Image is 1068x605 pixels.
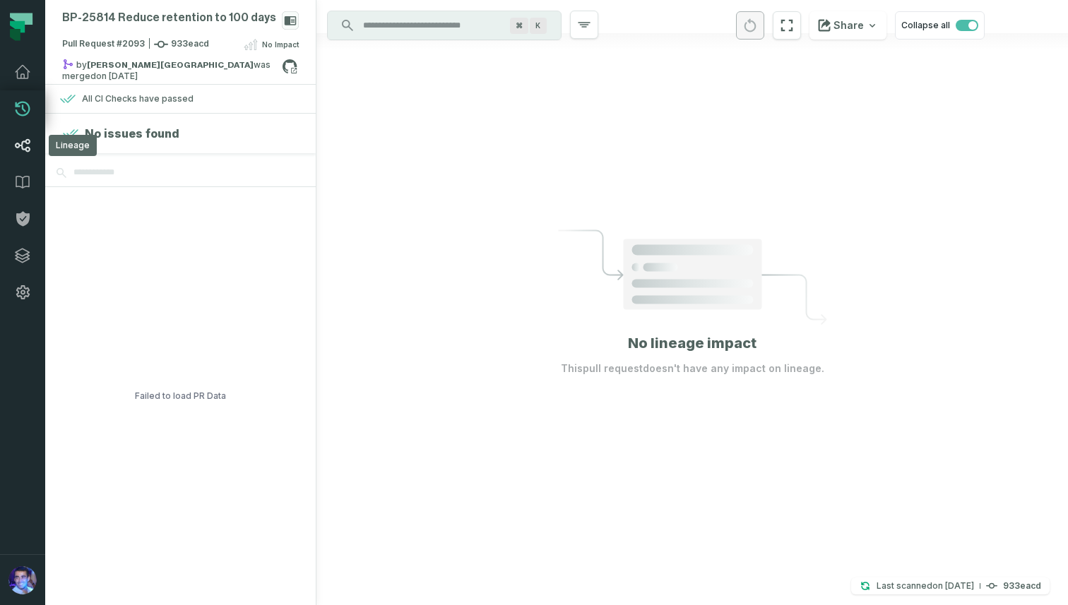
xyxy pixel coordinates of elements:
div: BP-25814 Reduce retention to 100 days [62,11,276,25]
p: This pull request doesn't have any impact on lineage. [561,361,824,376]
img: avatar of Teddy Fernandes [8,566,37,594]
span: Press ⌘ + K to focus the search bar [530,18,547,34]
span: Press ⌘ + K to focus the search bar [510,18,528,34]
a: View on github [280,57,299,76]
h4: 933eacd [1003,582,1041,590]
div: Lineage [49,135,97,156]
div: Failed to load PR Data [135,187,226,605]
h4: No issues found [85,125,179,142]
p: Last scanned [877,579,974,593]
span: No Impact [262,39,299,50]
button: Last scanned[DATE] 2:17:28 AM933eacd [851,577,1050,594]
button: Share [809,11,886,40]
button: Collapse all [895,11,985,40]
div: All CI Checks have passed [82,93,194,104]
relative-time: Nov 12, 2024, 11:59 AM GMT+2 [96,71,138,81]
div: by was merged [62,59,282,76]
strong: Omer London (somerl20) [87,61,254,69]
span: Pull Request #2093 933eacd [62,37,209,52]
relative-time: Dec 13, 2024, 2:17 AM GMT+2 [932,580,974,591]
h1: No lineage impact [628,333,756,353]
